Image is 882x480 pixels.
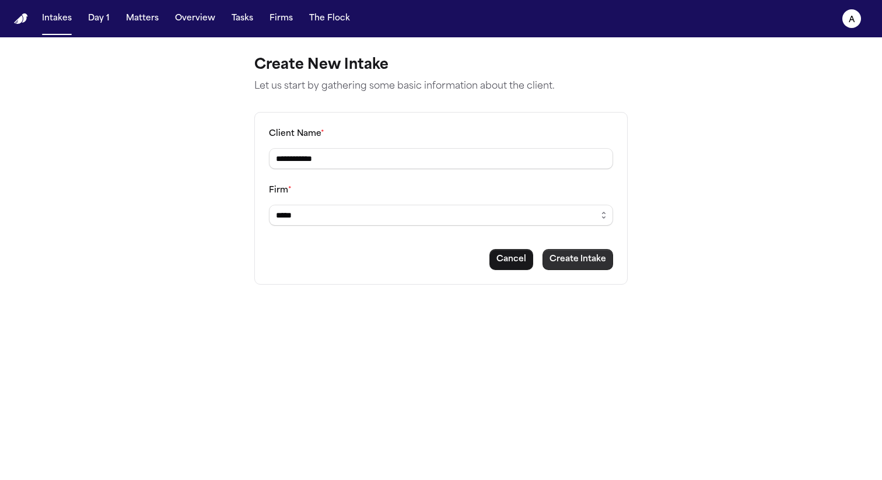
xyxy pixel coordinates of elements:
[269,186,292,195] label: Firm
[489,249,533,270] button: Cancel intake creation
[269,205,613,226] input: Select a firm
[269,129,324,138] label: Client Name
[170,8,220,29] button: Overview
[14,13,28,24] img: Finch Logo
[269,148,613,169] input: Client name
[227,8,258,29] button: Tasks
[14,13,28,24] a: Home
[83,8,114,29] button: Day 1
[37,8,76,29] button: Intakes
[254,79,628,93] p: Let us start by gathering some basic information about the client.
[542,249,613,270] button: Create intake
[304,8,355,29] button: The Flock
[265,8,297,29] button: Firms
[121,8,163,29] button: Matters
[254,56,628,75] h1: Create New Intake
